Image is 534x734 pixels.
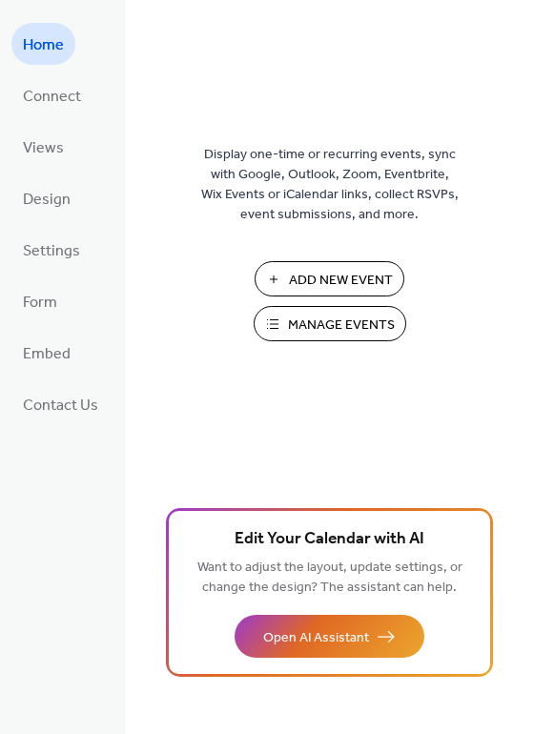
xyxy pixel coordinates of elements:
span: Manage Events [288,316,395,336]
a: Form [11,280,69,322]
button: Manage Events [254,306,406,341]
span: Form [23,288,57,318]
span: Contact Us [23,391,98,421]
a: Connect [11,74,92,116]
span: Views [23,133,64,164]
a: Design [11,177,82,219]
button: Open AI Assistant [235,615,424,658]
button: Add New Event [255,261,404,296]
span: Connect [23,82,81,112]
a: Views [11,126,75,168]
span: Settings [23,236,80,267]
a: Embed [11,332,82,374]
a: Contact Us [11,383,110,425]
span: Embed [23,339,71,370]
span: Home [23,31,64,61]
span: Add New Event [289,271,393,291]
span: Open AI Assistant [263,628,369,648]
span: Edit Your Calendar with AI [235,526,424,553]
a: Home [11,23,75,65]
a: Settings [11,229,92,271]
span: Design [23,185,71,215]
span: Display one-time or recurring events, sync with Google, Outlook, Zoom, Eventbrite, Wix Events or ... [201,145,459,225]
span: Want to adjust the layout, update settings, or change the design? The assistant can help. [197,555,462,601]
